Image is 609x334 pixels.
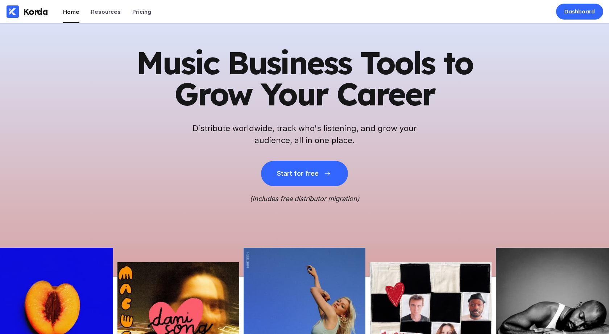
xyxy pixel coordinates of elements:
h1: Music Business Tools to Grow Your Career [127,47,482,109]
div: Pricing [132,8,151,15]
button: Start for free [261,161,348,186]
div: Resources [91,8,121,15]
a: Dashboard [556,4,603,20]
div: Home [63,8,79,15]
div: Korda [23,6,48,17]
h2: Distribute worldwide, track who's listening, and grow your audience, all in one place. [188,122,420,146]
div: Dashboard [564,8,595,15]
div: Start for free [277,170,318,177]
i: (Includes free distributor migration) [250,195,360,203]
